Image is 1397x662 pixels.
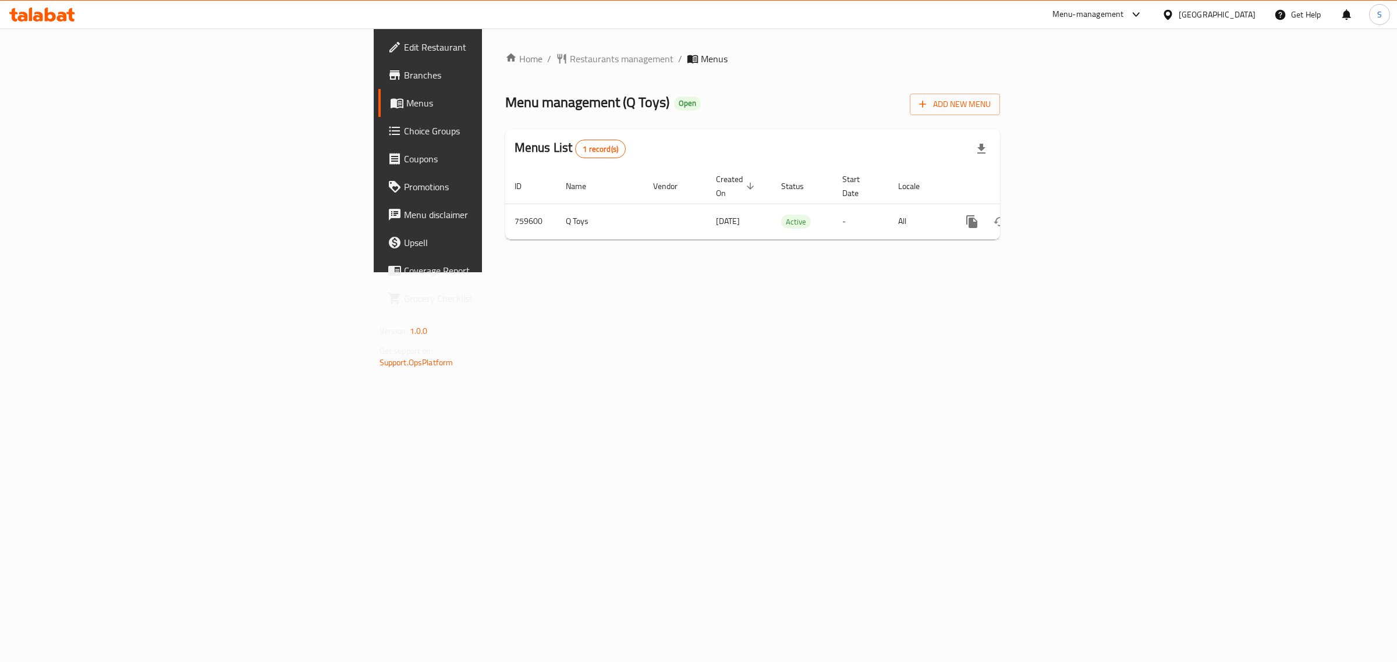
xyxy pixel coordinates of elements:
button: Change Status [986,208,1014,236]
span: [DATE] [716,213,740,229]
a: Choice Groups [378,117,607,145]
span: Restaurants management [570,52,673,66]
a: Promotions [378,173,607,201]
span: Version: [380,323,408,339]
a: Grocery Checklist [378,284,607,312]
span: 1.0.0 [410,323,428,339]
span: Start Date [842,172,875,200]
a: Upsell [378,229,607,257]
a: Menus [378,89,607,117]
span: Active [781,215,811,229]
div: Export file [967,135,995,163]
span: Promotions [404,180,598,194]
span: Coverage Report [404,264,598,277]
div: [GEOGRAPHIC_DATA] [1179,8,1256,21]
span: Edit Restaurant [404,40,598,54]
span: Coupons [404,152,598,166]
span: Add New Menu [919,97,991,112]
table: enhanced table [505,169,1079,240]
span: Created On [716,172,758,200]
span: ID [515,179,537,193]
span: Status [781,179,819,193]
span: Name [566,179,601,193]
nav: breadcrumb [505,52,1001,66]
a: Coupons [378,145,607,173]
td: - [833,204,889,239]
a: Support.OpsPlatform [380,355,453,370]
button: Add New Menu [910,94,1000,115]
span: Menu disclaimer [404,208,598,222]
h2: Menus List [515,139,626,158]
button: more [958,208,986,236]
span: Locale [898,179,935,193]
li: / [678,52,682,66]
a: Branches [378,61,607,89]
span: Upsell [404,236,598,250]
div: Total records count [575,140,626,158]
span: Grocery Checklist [404,291,598,305]
a: Restaurants management [556,52,673,66]
span: 1 record(s) [576,144,625,155]
span: Branches [404,68,598,82]
span: Menu management ( Q Toys ) [505,89,669,115]
td: All [889,204,949,239]
div: Menu-management [1052,8,1124,22]
span: Menus [406,96,598,110]
a: Menu disclaimer [378,201,607,229]
a: Coverage Report [378,257,607,284]
span: Get support on: [380,343,433,358]
a: Edit Restaurant [378,33,607,61]
span: S [1377,8,1382,21]
div: Open [674,97,701,111]
span: Choice Groups [404,124,598,138]
span: Open [674,98,701,108]
th: Actions [949,169,1079,204]
span: Menus [701,52,728,66]
span: Vendor [653,179,693,193]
